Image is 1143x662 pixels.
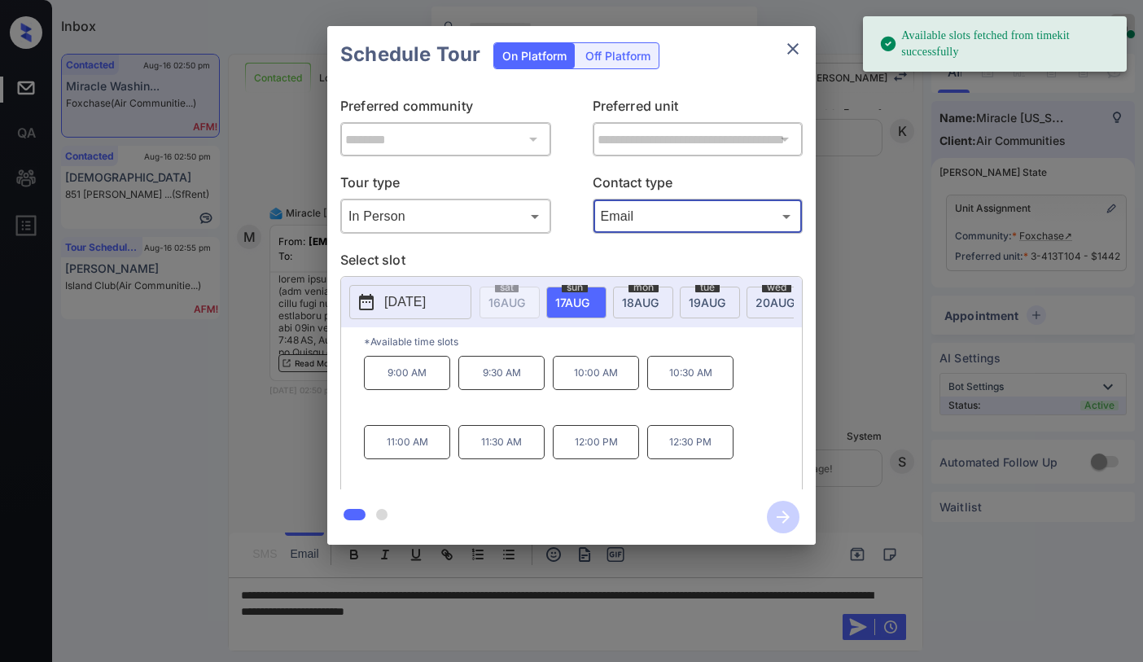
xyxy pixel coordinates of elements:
span: wed [762,283,791,292]
p: 9:00 AM [364,356,450,390]
button: close [777,33,809,65]
span: 18 AUG [622,296,659,309]
h2: Schedule Tour [327,26,493,83]
p: 10:30 AM [647,356,734,390]
p: Select slot [340,250,803,276]
p: 11:30 AM [458,425,545,459]
span: 20 AUG [755,296,795,309]
span: 19 AUG [689,296,725,309]
span: sun [562,283,588,292]
p: 10:00 AM [553,356,639,390]
div: date-select [546,287,607,318]
p: 11:00 AM [364,425,450,459]
span: tue [695,283,720,292]
div: Off Platform [577,43,659,68]
div: In Person [344,203,547,230]
p: [DATE] [384,292,426,312]
div: date-select [747,287,807,318]
span: 17 AUG [555,296,589,309]
div: date-select [613,287,673,318]
p: Tour type [340,173,551,199]
p: *Available time slots [364,327,802,356]
div: Available slots fetched from timekit successfully [879,21,1114,67]
p: Contact type [593,173,804,199]
p: 9:30 AM [458,356,545,390]
p: Preferred unit [593,96,804,122]
span: mon [628,283,659,292]
p: 12:00 PM [553,425,639,459]
div: Email [597,203,799,230]
p: 12:30 PM [647,425,734,459]
button: btn-next [757,496,809,538]
button: [DATE] [349,285,471,319]
div: On Platform [494,43,575,68]
div: date-select [680,287,740,318]
p: Preferred community [340,96,551,122]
